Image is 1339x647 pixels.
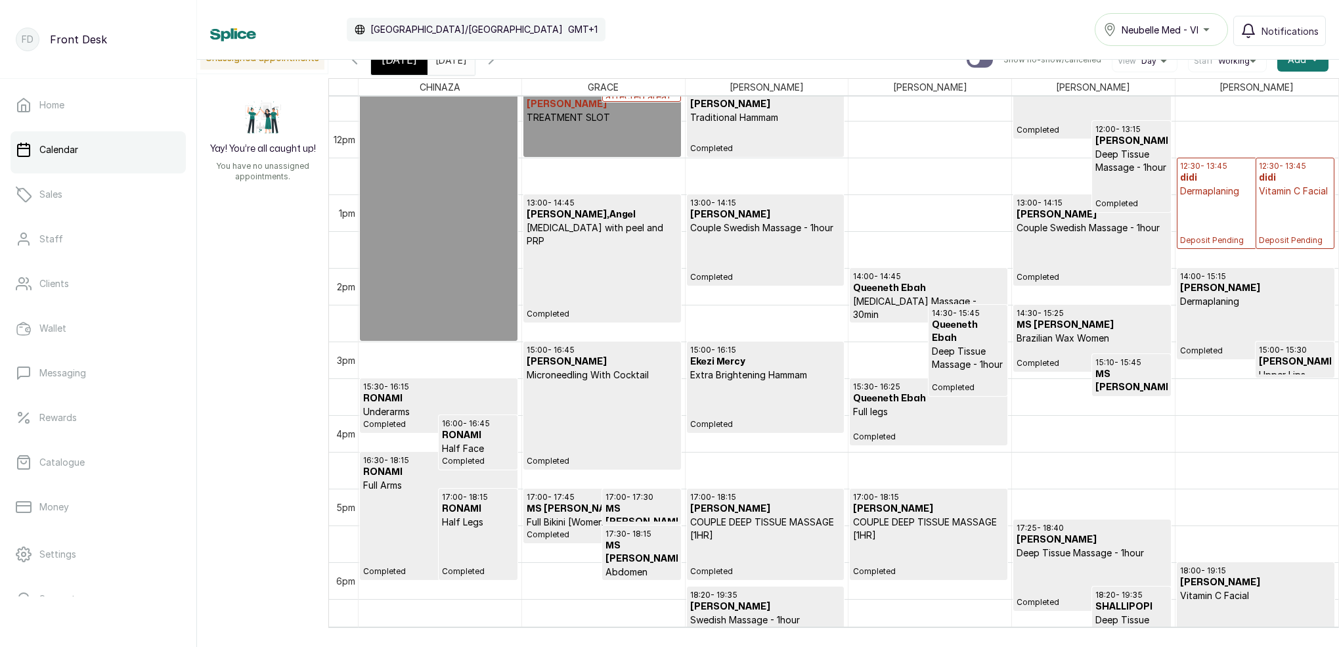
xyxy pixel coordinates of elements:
h3: Queeneth Ebah [853,282,1003,295]
h3: didi [1180,171,1331,185]
p: Staff [39,233,63,246]
p: Deposit Pending [1259,198,1331,246]
h3: Queeneth Ebah [932,319,1004,345]
p: Completed [1017,234,1167,282]
p: Brazilian Wax Women [1017,332,1167,345]
p: 18:20 - 19:35 [1095,590,1168,600]
p: Deep Tissue Massage - 1hour [1095,148,1168,174]
h3: [PERSON_NAME] [690,600,841,614]
p: Completed [932,371,1004,393]
a: Messaging [11,355,186,391]
h3: [PERSON_NAME] [1095,135,1168,148]
p: Completed [1180,308,1331,356]
p: Microneedling With Cocktail [527,368,677,382]
p: Completed [690,234,841,282]
p: Completed [527,529,677,540]
p: 14:00 - 14:45 [853,271,1003,282]
h3: RONAMI [442,429,514,442]
p: 15:30 - 16:25 [853,382,1003,392]
p: Abdomen [605,566,678,579]
h3: [PERSON_NAME] [1259,355,1331,368]
p: 17:00 - 18:15 [442,492,514,502]
span: [DATE] [382,52,417,68]
a: Clients [11,265,186,302]
p: 12:30 - 13:45 [1180,161,1331,171]
p: Rewards [39,411,77,424]
div: 12pm [331,133,358,146]
p: Completed [1017,345,1167,368]
span: Working [1218,56,1250,66]
p: 15:00 - 15:30 [1259,345,1331,355]
button: Add [1277,48,1328,72]
h3: [PERSON_NAME] [853,502,1003,516]
p: Completed [442,455,514,466]
h3: RONAMI [363,466,514,479]
p: [GEOGRAPHIC_DATA]/[GEOGRAPHIC_DATA] [370,23,563,36]
a: Support [11,581,186,617]
p: 12:30 - 13:45 [1259,161,1331,171]
span: CHINAZA [417,79,463,95]
p: COUPLE DEEP TISSUE MASSAGE [1HR] [853,516,1003,542]
p: Couple Swedish Massage - 1hour [690,221,841,234]
p: Front Desk [50,32,107,47]
h3: [PERSON_NAME] [690,98,841,111]
p: Sales [39,188,62,201]
h3: Queeneth Ebah [853,392,1003,405]
span: Day [1141,56,1156,66]
h3: MS [PERSON_NAME] [1095,368,1168,394]
h2: Yay! You’re all caught up! [210,143,316,156]
a: Sales [11,176,186,213]
p: 14:30 - 15:25 [1017,308,1167,319]
h3: MS [PERSON_NAME] [527,502,677,516]
div: 2pm [334,280,358,294]
p: 17:00 - 18:15 [853,492,1003,502]
button: StaffWorking [1194,56,1261,66]
p: Money [39,501,69,514]
p: 17:25 - 18:40 [1017,523,1167,533]
p: Full legs [853,405,1003,418]
h3: MS [PERSON_NAME] [605,502,678,529]
p: Half Legs [442,516,514,529]
a: Wallet [11,310,186,347]
h3: RONAMI [442,502,514,516]
p: Settings [39,548,76,561]
p: Swedish Massage - 1hour [690,614,841,627]
h3: [PERSON_NAME] [690,208,841,221]
h3: Ekezi Mercy [690,355,841,368]
span: GRACE [585,79,621,95]
p: Completed [853,418,1003,442]
p: Vitamin C Facial [1180,589,1331,602]
p: COUPLE DEEP TISSUE MASSAGE [1HR] [690,516,841,542]
p: 14:30 - 15:45 [932,308,1004,319]
p: 17:00 - 17:30 [605,492,678,502]
p: Full Bikini [Women] [527,516,677,529]
h3: [PERSON_NAME] [527,98,677,111]
p: Catalogue [39,456,85,469]
p: Completed [690,542,841,577]
p: Half Face [442,442,514,455]
div: [DATE] [371,45,428,75]
h3: [PERSON_NAME] [1017,533,1167,547]
p: Full Arms [363,479,514,492]
a: Rewards [11,399,186,436]
div: 4pm [334,427,358,441]
p: Dermaplaning [1180,295,1331,308]
p: [MEDICAL_DATA] Massage - 30min [853,295,1003,321]
p: 15:10 - 15:45 [1095,357,1168,368]
p: Wallet [39,322,66,335]
span: [PERSON_NAME] [727,79,806,95]
p: Clients [39,277,69,290]
p: FD [22,33,33,46]
p: 18:20 - 19:35 [690,590,841,600]
p: Completed [690,382,841,430]
p: Completed [527,248,677,319]
p: You have no unassigned appointments. [205,161,320,182]
p: Upper Lips [1259,368,1331,382]
h3: didi [1259,171,1331,185]
h3: [PERSON_NAME] [1180,576,1331,589]
p: Home [39,99,64,112]
span: [PERSON_NAME] [1217,79,1296,95]
p: Deep Tissue Massage - 1hour [1095,614,1168,640]
p: 17:00 - 18:15 [690,492,841,502]
span: [PERSON_NAME] [1053,79,1133,95]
